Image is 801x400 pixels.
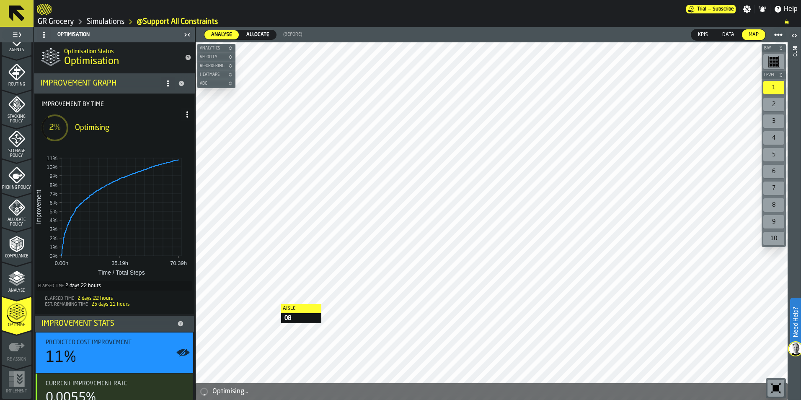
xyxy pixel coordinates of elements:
[204,30,239,40] label: button-switch-multi-Analyse
[197,44,235,52] button: button-
[198,55,226,60] span: Velocity
[762,96,786,113] div: button-toolbar-undefined
[36,332,193,373] div: stat-Predicted Cost Improvement
[41,319,174,328] div: Improvement Stats
[686,5,736,13] div: Menu Subscription
[762,180,786,197] div: button-toolbar-undefined
[49,226,57,232] text: 3%
[763,114,784,128] div: 3
[713,6,734,12] span: Subscribe
[763,182,784,195] div: 7
[762,79,786,96] div: button-toolbar-undefined
[35,94,194,108] label: Title
[198,64,226,68] span: Re-Ordering
[197,53,235,61] button: button-
[46,380,186,387] div: Title
[45,296,74,301] span: Elapsed Time
[697,6,706,12] span: Trial
[49,173,57,179] text: 9%
[755,5,770,13] label: button-toggle-Notifications
[281,304,321,313] label: Aisle
[198,73,226,77] span: Heatmaps
[716,29,741,40] div: thumb
[208,31,235,39] span: Analyse
[170,260,187,266] text: 70.39h
[763,98,784,111] div: 2
[763,215,784,229] div: 9
[197,70,235,79] button: button-
[742,29,765,40] div: thumb
[54,124,61,132] span: %
[2,185,31,190] span: Picking Policy
[34,42,195,73] div: title-Optimisation
[2,149,31,158] span: Storage Policy
[181,30,193,40] label: button-toggle-Close me
[2,29,31,41] label: button-toggle-Toggle Full Menu
[239,30,276,40] label: button-switch-multi-Allocate
[715,29,742,41] label: button-switch-multi-Data
[791,299,800,345] label: Need Help?
[695,31,711,39] span: KPIs
[2,114,31,124] span: Stacking Policy
[763,81,784,94] div: 1
[2,48,31,52] span: Agents
[2,331,31,365] li: menu Re-assign
[283,32,302,37] span: (Before)
[762,230,786,247] div: button-toolbar-undefined
[2,297,31,330] li: menu Optimise
[197,382,245,398] a: logo-header
[49,217,57,223] text: 4%
[36,281,192,291] div: Total time elapsed since optimization started
[719,31,738,39] span: Data
[46,380,127,387] span: Current Improvement Rate
[762,197,786,213] div: button-toolbar-undefined
[176,332,190,373] label: button-toggle-Show on Map
[2,323,31,327] span: Optimise
[196,383,788,400] div: alert-Optimising...
[47,155,57,161] text: 11%
[762,52,786,71] div: button-toolbar-undefined
[49,200,57,206] text: 6%
[742,29,766,41] label: button-switch-multi-Map
[38,284,64,288] label: Elapsed Time
[2,91,31,124] li: menu Stacking Policy
[64,55,119,68] span: Optimisation
[708,6,711,12] span: —
[281,313,321,323] div: 08
[763,131,784,145] div: 4
[766,378,786,398] div: button-toolbar-undefined
[763,198,784,212] div: 8
[2,228,31,262] li: menu Compliance
[770,4,801,14] label: button-toggle-Help
[198,81,226,86] span: ABC
[762,213,786,230] div: button-toolbar-undefined
[762,113,786,130] div: button-toolbar-undefined
[197,79,235,88] button: button-
[87,17,124,26] a: link-to-/wh/i/e451d98b-95f6-4604-91ff-c80219f9c36d
[38,17,74,26] a: link-to-/wh/i/e451d98b-95f6-4604-91ff-c80219f9c36d
[762,163,786,180] div: button-toolbar-undefined
[240,30,276,39] div: thumb
[686,5,736,13] a: link-to-/wh/i/e451d98b-95f6-4604-91ff-c80219f9c36d/pricing/
[762,71,786,79] button: button-
[65,283,101,289] div: 2 days 22 hours
[41,101,194,108] span: Improvement by time
[763,165,784,178] div: 6
[2,254,31,259] span: Compliance
[55,260,69,266] text: 0.00h
[197,62,235,70] button: button-
[37,2,52,17] a: logo-header
[2,56,31,90] li: menu Routing
[763,148,784,161] div: 5
[762,130,786,146] div: button-toolbar-undefined
[49,235,57,242] text: 2%
[78,296,113,301] span: 2 days 22 hours
[45,302,88,307] span: Est. Remaining Time
[2,357,31,362] span: Re-assign
[2,125,31,158] li: menu Storage Policy
[46,339,186,346] div: Title
[788,29,800,44] label: button-toggle-Open
[46,349,76,366] div: 11%
[762,146,786,163] div: button-toolbar-undefined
